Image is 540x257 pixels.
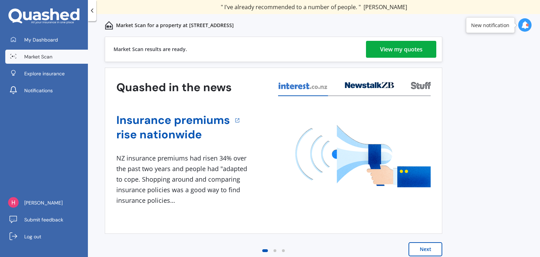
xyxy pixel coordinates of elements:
[5,213,88,227] a: Submit feedback
[5,50,88,64] a: Market Scan
[409,242,442,256] button: Next
[24,53,52,60] span: Market Scan
[116,113,230,127] a: Insurance premiums
[8,197,19,208] img: ACg8ocLbmAv9fdBiVb21vg3IEkvHUHEHIU-kL13bpanN_s--0BnOJg=s96-c
[471,21,509,29] div: New notification
[24,36,58,43] span: My Dashboard
[105,21,113,30] img: home-and-contents.b802091223b8502ef2dd.svg
[380,41,423,58] div: View my quotes
[24,70,65,77] span: Explore insurance
[114,37,187,62] div: Market Scan results are ready.
[5,196,88,210] a: [PERSON_NAME]
[24,87,53,94] span: Notifications
[5,230,88,244] a: Log out
[5,33,88,47] a: My Dashboard
[116,153,250,206] div: NZ insurance premiums had risen 34% over the past two years and people had "adapted to cope. Shop...
[24,216,63,223] span: Submit feedback
[5,67,88,81] a: Explore insurance
[295,125,431,187] img: media image
[24,199,63,206] span: [PERSON_NAME]
[24,233,41,240] span: Log out
[5,83,88,98] a: Notifications
[116,127,230,142] a: rise nationwide
[366,41,436,58] a: View my quotes
[116,22,234,29] p: Market Scan for a property at [STREET_ADDRESS]
[116,80,232,95] h3: Quashed in the news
